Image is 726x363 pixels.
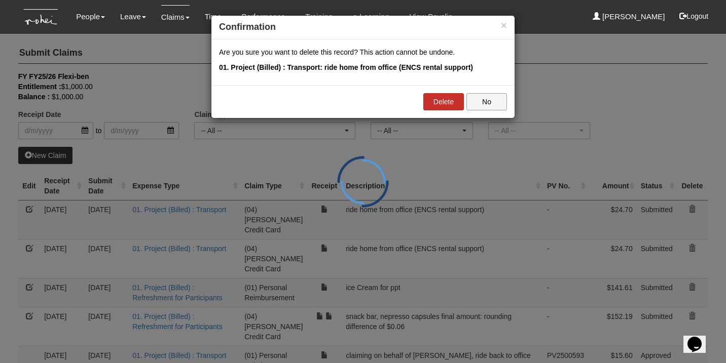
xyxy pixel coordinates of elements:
[683,322,716,353] iframe: chat widget
[466,93,507,110] button: No
[219,47,507,57] p: Are you sure you want to delete this record? This action cannot be undone.
[423,93,464,110] a: Delete
[219,21,507,34] h4: Confirmation
[219,63,473,71] strong: 01. Project (Billed) : Transport: ride home from office (ENCS rental support)
[501,20,507,30] button: ×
